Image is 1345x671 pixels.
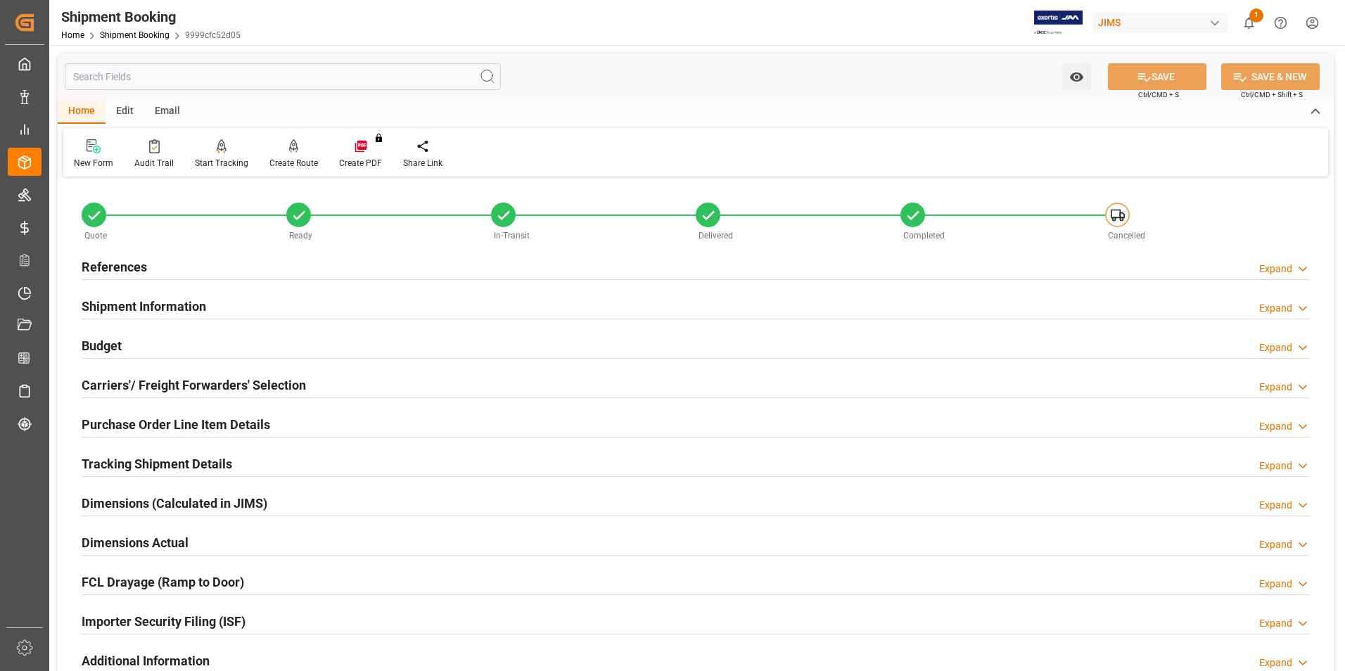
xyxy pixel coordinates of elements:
[82,415,270,434] h2: Purchase Order Line Item Details
[1265,7,1296,39] button: Help Center
[144,100,191,124] div: Email
[106,100,144,124] div: Edit
[84,231,107,241] span: Quote
[269,157,318,170] div: Create Route
[65,63,501,90] input: Search Fields
[903,231,945,241] span: Completed
[100,30,170,40] a: Shipment Booking
[1259,616,1292,631] div: Expand
[58,100,106,124] div: Home
[82,297,206,316] h2: Shipment Information
[134,157,174,170] div: Audit Trail
[82,257,147,276] h2: References
[1259,577,1292,592] div: Expand
[74,157,113,170] div: New Form
[1138,89,1179,100] span: Ctrl/CMD + S
[1233,7,1265,39] button: show 1 new notifications
[1259,262,1292,276] div: Expand
[1221,63,1320,90] button: SAVE & NEW
[1108,63,1206,90] button: SAVE
[61,30,84,40] a: Home
[1259,498,1292,513] div: Expand
[1241,89,1303,100] span: Ctrl/CMD + Shift + S
[195,157,248,170] div: Start Tracking
[1062,63,1091,90] button: open menu
[82,651,210,670] h2: Additional Information
[1092,13,1228,33] div: JIMS
[82,573,244,592] h2: FCL Drayage (Ramp to Door)
[1259,656,1292,670] div: Expand
[289,231,312,241] span: Ready
[494,231,530,241] span: In-Transit
[1259,419,1292,434] div: Expand
[82,533,189,552] h2: Dimensions Actual
[82,612,246,631] h2: Importer Security Filing (ISF)
[1259,459,1292,473] div: Expand
[61,6,241,27] div: Shipment Booking
[1259,340,1292,355] div: Expand
[403,157,442,170] div: Share Link
[1092,9,1233,36] button: JIMS
[82,494,267,513] h2: Dimensions (Calculated in JIMS)
[82,454,232,473] h2: Tracking Shipment Details
[1108,231,1145,241] span: Cancelled
[699,231,733,241] span: Delivered
[82,376,306,395] h2: Carriers'/ Freight Forwarders' Selection
[82,336,122,355] h2: Budget
[1034,11,1083,35] img: Exertis%20JAM%20-%20Email%20Logo.jpg_1722504956.jpg
[1249,8,1263,23] span: 1
[1259,380,1292,395] div: Expand
[1259,537,1292,552] div: Expand
[1259,301,1292,316] div: Expand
